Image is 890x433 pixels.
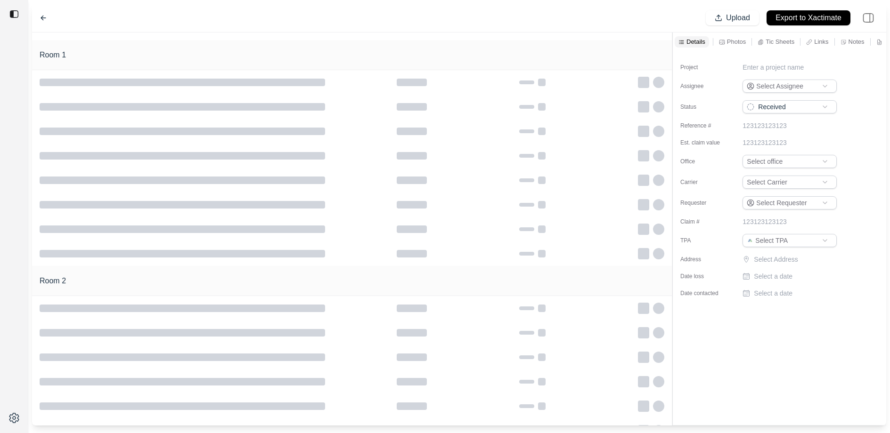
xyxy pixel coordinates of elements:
[743,121,786,130] p: 123123123123
[726,13,750,24] p: Upload
[743,217,786,226] p: 123123123123
[40,275,66,287] h1: Room 2
[680,199,727,207] label: Requester
[766,38,794,46] p: Tic Sheets
[858,8,879,28] img: right-panel.svg
[686,38,705,46] p: Details
[706,10,759,25] button: Upload
[680,82,727,90] label: Assignee
[680,122,727,129] label: Reference #
[727,38,746,46] p: Photos
[776,13,841,24] p: Export to Xactimate
[754,272,792,281] p: Select a date
[743,138,786,147] p: 123123123123
[680,237,727,244] label: TPA
[849,38,865,46] p: Notes
[814,38,828,46] p: Links
[680,218,727,225] label: Claim #
[680,256,727,263] label: Address
[754,255,839,264] p: Select Address
[767,10,850,25] button: Export to Xactimate
[680,139,727,146] label: Est. claim value
[680,103,727,111] label: Status
[680,178,727,186] label: Carrier
[680,289,727,297] label: Date contacted
[743,63,804,72] p: Enter a project name
[680,64,727,71] label: Project
[40,49,66,61] h1: Room 1
[9,9,19,19] img: toggle sidebar
[680,158,727,165] label: Office
[754,289,792,298] p: Select a date
[680,273,727,280] label: Date loss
